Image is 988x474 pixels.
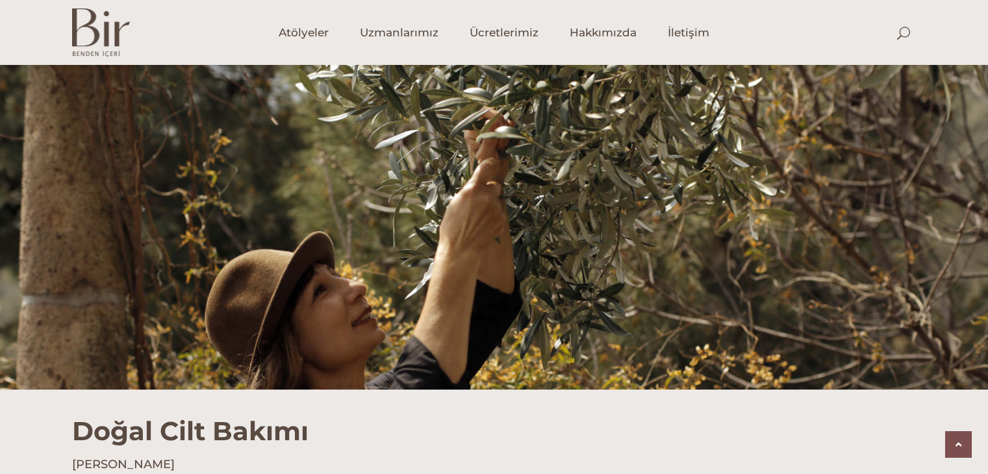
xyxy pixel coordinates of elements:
[72,390,917,447] h1: Doğal Cilt Bakımı
[279,25,329,40] span: Atölyeler
[470,25,538,40] span: Ücretlerimiz
[72,456,917,473] h4: [PERSON_NAME]
[570,25,637,40] span: Hakkımızda
[360,25,438,40] span: Uzmanlarımız
[668,25,709,40] span: İletişim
